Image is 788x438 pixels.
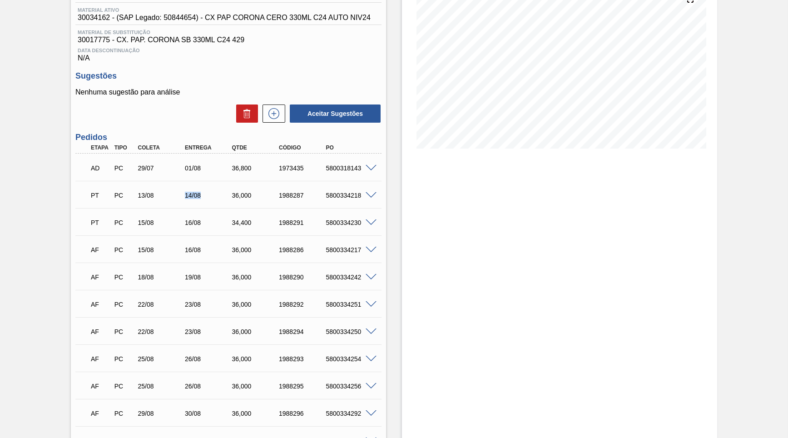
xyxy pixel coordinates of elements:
[324,301,376,308] div: 5800334251
[112,144,136,151] div: Tipo
[136,219,188,226] div: 15/08/2025
[91,328,110,335] p: AF
[136,144,188,151] div: Coleta
[324,328,376,335] div: 5800334250
[89,349,113,369] div: Aguardando Faturamento
[78,30,379,35] span: Material de Substituição
[277,301,329,308] div: 1988292
[183,164,235,172] div: 01/08/2025
[230,192,282,199] div: 36,000
[285,104,382,124] div: Aceitar Sugestões
[230,301,282,308] div: 36,000
[183,144,235,151] div: Entrega
[183,246,235,254] div: 16/08/2025
[136,410,188,417] div: 29/08/2025
[89,403,113,423] div: Aguardando Faturamento
[136,383,188,390] div: 25/08/2025
[91,301,110,308] p: AF
[277,328,329,335] div: 1988294
[78,14,371,22] span: 30034162 - (SAP Legado: 50844654) - CX PAP CORONA CERO 330ML C24 AUTO NIV24
[324,219,376,226] div: 5800334230
[89,240,113,260] div: Aguardando Faturamento
[91,383,110,390] p: AF
[277,164,329,172] div: 1973435
[89,158,113,178] div: Aguardando Descarga
[91,219,110,226] p: PT
[112,301,136,308] div: Pedido de Compra
[324,410,376,417] div: 5800334292
[136,301,188,308] div: 22/08/2025
[230,164,282,172] div: 36,800
[277,246,329,254] div: 1988286
[230,219,282,226] div: 34,400
[230,246,282,254] div: 36,000
[230,274,282,281] div: 36,000
[89,376,113,396] div: Aguardando Faturamento
[324,246,376,254] div: 5800334217
[78,48,379,53] span: Data Descontinuação
[89,267,113,287] div: Aguardando Faturamento
[277,355,329,363] div: 1988293
[112,355,136,363] div: Pedido de Compra
[112,383,136,390] div: Pedido de Compra
[112,328,136,335] div: Pedido de Compra
[277,274,329,281] div: 1988290
[75,133,382,142] h3: Pedidos
[78,7,371,13] span: Material ativo
[277,383,329,390] div: 1988295
[75,44,382,62] div: N/A
[183,410,235,417] div: 30/08/2025
[183,328,235,335] div: 23/08/2025
[91,410,110,417] p: AF
[230,144,282,151] div: Qtde
[183,301,235,308] div: 23/08/2025
[89,322,113,342] div: Aguardando Faturamento
[136,355,188,363] div: 25/08/2025
[183,274,235,281] div: 19/08/2025
[324,144,376,151] div: PO
[89,144,113,151] div: Etapa
[232,105,258,123] div: Excluir Sugestões
[112,410,136,417] div: Pedido de Compra
[112,164,136,172] div: Pedido de Compra
[277,192,329,199] div: 1988287
[290,105,381,123] button: Aceitar Sugestões
[91,355,110,363] p: AF
[324,164,376,172] div: 5800318143
[183,219,235,226] div: 16/08/2025
[75,71,382,81] h3: Sugestões
[324,383,376,390] div: 5800334256
[75,88,382,96] p: Nenhuma sugestão para análise
[230,410,282,417] div: 36,000
[230,355,282,363] div: 36,000
[230,328,282,335] div: 36,000
[183,355,235,363] div: 26/08/2025
[91,246,110,254] p: AF
[324,192,376,199] div: 5800334218
[136,164,188,172] div: 29/07/2025
[89,185,113,205] div: Pedido em Trânsito
[324,355,376,363] div: 5800334254
[277,410,329,417] div: 1988296
[277,144,329,151] div: Código
[258,105,285,123] div: Nova sugestão
[91,164,110,172] p: AD
[277,219,329,226] div: 1988291
[112,192,136,199] div: Pedido de Compra
[230,383,282,390] div: 36,000
[78,36,379,44] span: 30017775 - CX. PAP. CORONA SB 330ML C24 429
[136,328,188,335] div: 22/08/2025
[91,192,110,199] p: PT
[324,274,376,281] div: 5800334242
[89,213,113,233] div: Pedido em Trânsito
[91,274,110,281] p: AF
[112,274,136,281] div: Pedido de Compra
[136,274,188,281] div: 18/08/2025
[89,294,113,314] div: Aguardando Faturamento
[136,246,188,254] div: 15/08/2025
[183,192,235,199] div: 14/08/2025
[112,246,136,254] div: Pedido de Compra
[136,192,188,199] div: 13/08/2025
[183,383,235,390] div: 26/08/2025
[112,219,136,226] div: Pedido de Compra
